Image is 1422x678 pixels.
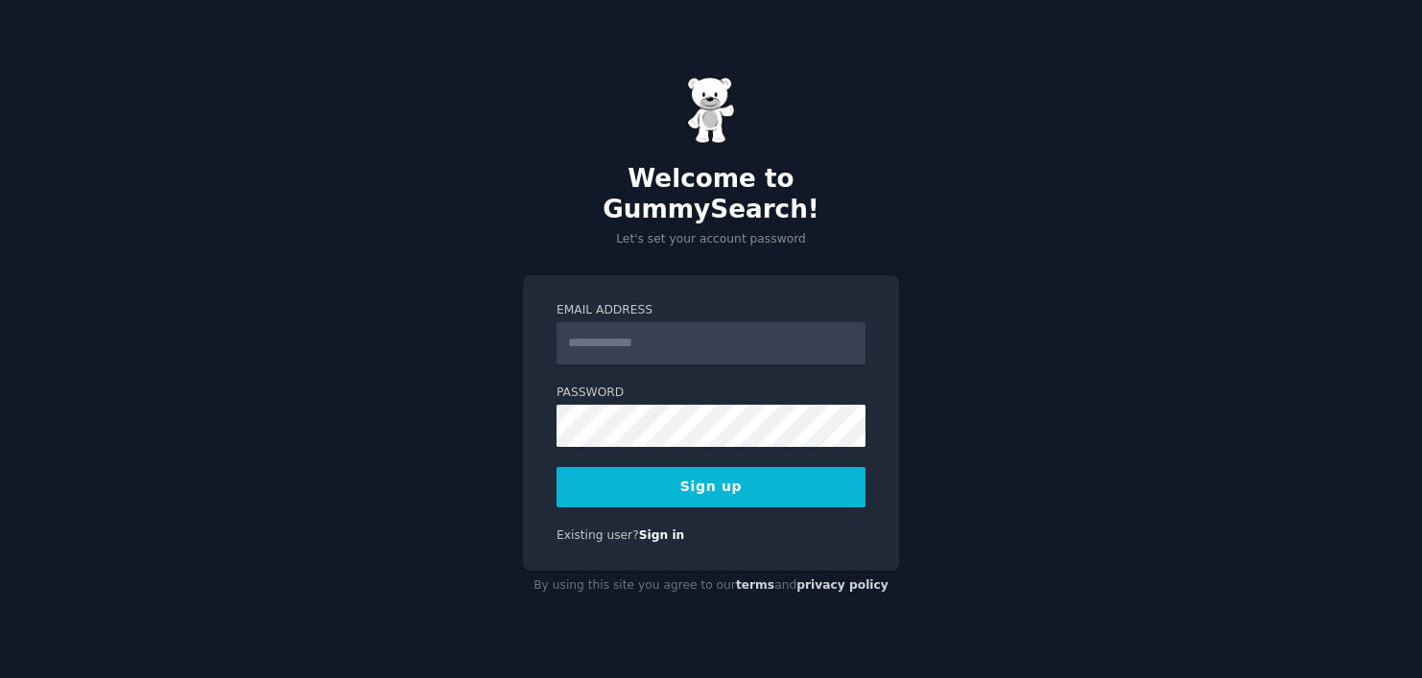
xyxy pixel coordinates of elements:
a: Sign in [639,528,685,542]
p: Let's set your account password [523,231,899,248]
div: By using this site you agree to our and [523,571,899,601]
span: Existing user? [557,528,639,542]
button: Sign up [557,467,865,507]
label: Email Address [557,302,865,319]
img: Gummy Bear [687,77,735,144]
label: Password [557,385,865,402]
h2: Welcome to GummySearch! [523,164,899,224]
a: privacy policy [796,578,889,592]
a: terms [736,578,774,592]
